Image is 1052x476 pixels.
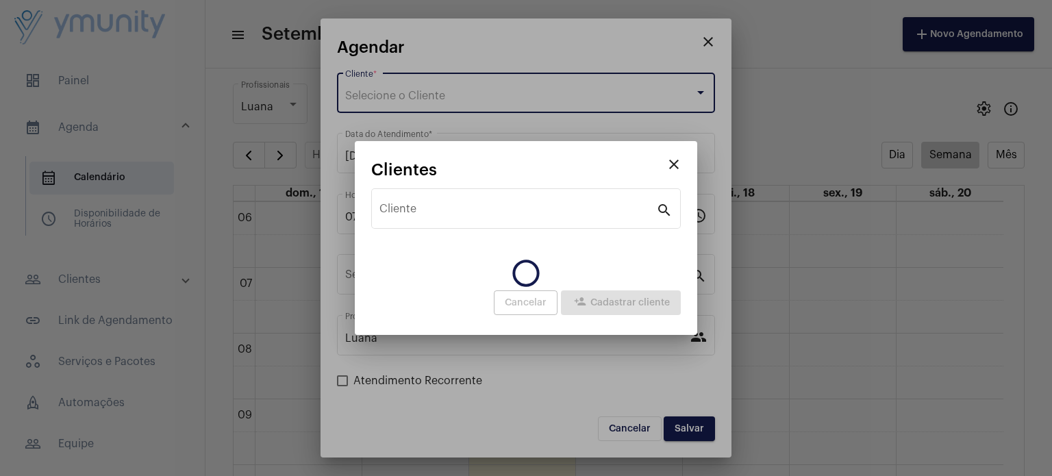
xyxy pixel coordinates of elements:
[666,156,682,173] mat-icon: close
[656,201,673,218] mat-icon: search
[494,290,558,315] button: Cancelar
[505,298,547,308] span: Cancelar
[561,290,681,315] button: Cadastrar cliente
[379,205,656,218] input: Pesquisar cliente
[371,161,437,179] span: Clientes
[572,295,588,312] mat-icon: person_add
[572,298,670,308] span: Cadastrar cliente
